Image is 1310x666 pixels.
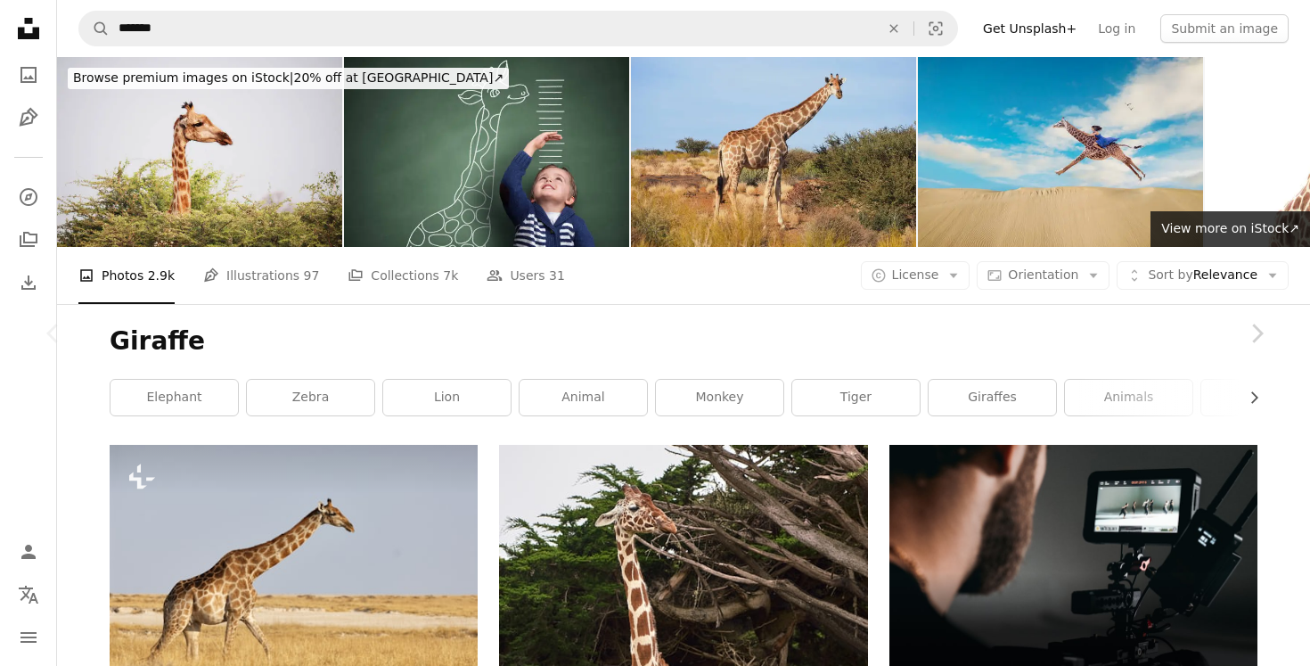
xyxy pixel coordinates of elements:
button: Menu [11,620,46,655]
img: Growing up taller than a giraffe [344,57,629,247]
span: Relevance [1148,267,1257,284]
a: animals [1065,380,1192,415]
button: Sort byRelevance [1117,261,1289,290]
a: animal [520,380,647,415]
a: giraffes [929,380,1056,415]
img: A girav hiding behind an acacia tree [57,57,342,247]
a: monkey [656,380,783,415]
img: Conceptual image of young woman on the back of running giraffe [918,57,1203,247]
span: 7k [443,266,458,285]
h1: Giraffe [110,325,1257,358]
img: giraffe in the wild, standing [631,57,916,247]
a: Browse premium images on iStock|20% off at [GEOGRAPHIC_DATA]↗ [57,57,520,100]
a: elephant [111,380,238,415]
a: Giraffe walking in the savanna of Etosha National Park [110,560,478,576]
button: Orientation [977,261,1109,290]
a: Illustrations [11,100,46,136]
span: Orientation [1008,267,1078,282]
span: 97 [304,266,320,285]
span: License [892,267,939,282]
a: lion [383,380,511,415]
a: tiger [792,380,920,415]
a: Collections [11,222,46,258]
button: Visual search [914,12,957,45]
button: Search Unsplash [79,12,110,45]
span: 20% off at [GEOGRAPHIC_DATA] ↗ [73,70,504,85]
form: Find visuals sitewide [78,11,958,46]
a: Log in [1087,14,1146,43]
a: Explore [11,179,46,215]
span: Browse premium images on iStock | [73,70,293,85]
a: Photos [11,57,46,93]
a: Illustrations 97 [203,247,319,304]
button: Language [11,577,46,613]
a: zebra [247,380,374,415]
span: Sort by [1148,267,1192,282]
a: Users 31 [487,247,565,304]
span: View more on iStock ↗ [1161,221,1299,235]
a: View more on iStock↗ [1150,211,1310,247]
a: Next [1203,248,1310,419]
button: Submit an image [1160,14,1289,43]
button: Clear [874,12,913,45]
button: License [861,261,970,290]
a: Log in / Sign up [11,534,46,570]
span: 31 [549,266,565,285]
a: Get Unsplash+ [972,14,1087,43]
a: Collections 7k [348,247,458,304]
